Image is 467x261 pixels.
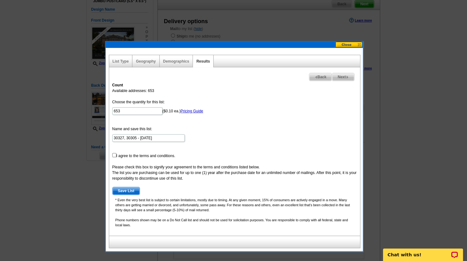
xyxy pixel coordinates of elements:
strong: Count [112,83,123,87]
a: Results [196,59,210,64]
img: button-prev-arrow-gray.png [315,76,317,79]
button: Save List [112,187,140,195]
a: Pricing Guide [181,109,203,113]
a: Demographics [163,59,189,64]
img: button-next-arrow-gray.png [346,76,349,79]
a: Geography [136,59,156,64]
label: Name and save this list: [112,126,152,132]
label: Choose the quantity for this list: [112,99,165,105]
a: Next [332,73,354,81]
div: Please check this box to signify your agreement to the terms and conditions listed below. The lis... [112,164,357,181]
iframe: LiveChat chat widget [379,241,467,261]
p: * Even the very best list is subject to certain limitations, mostly due to timing. At any given m... [112,197,357,212]
span: Save List [113,187,140,195]
form: ($0.10 ea.) I agree to the terms and conditions. [112,99,357,195]
p: Phone numbers shown may be on a Do Not Call list and should not be used for solicitation purposes... [112,217,357,228]
div: Available addresses: 653 [109,79,360,236]
a: Back [309,73,332,81]
a: List Type [113,59,129,64]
